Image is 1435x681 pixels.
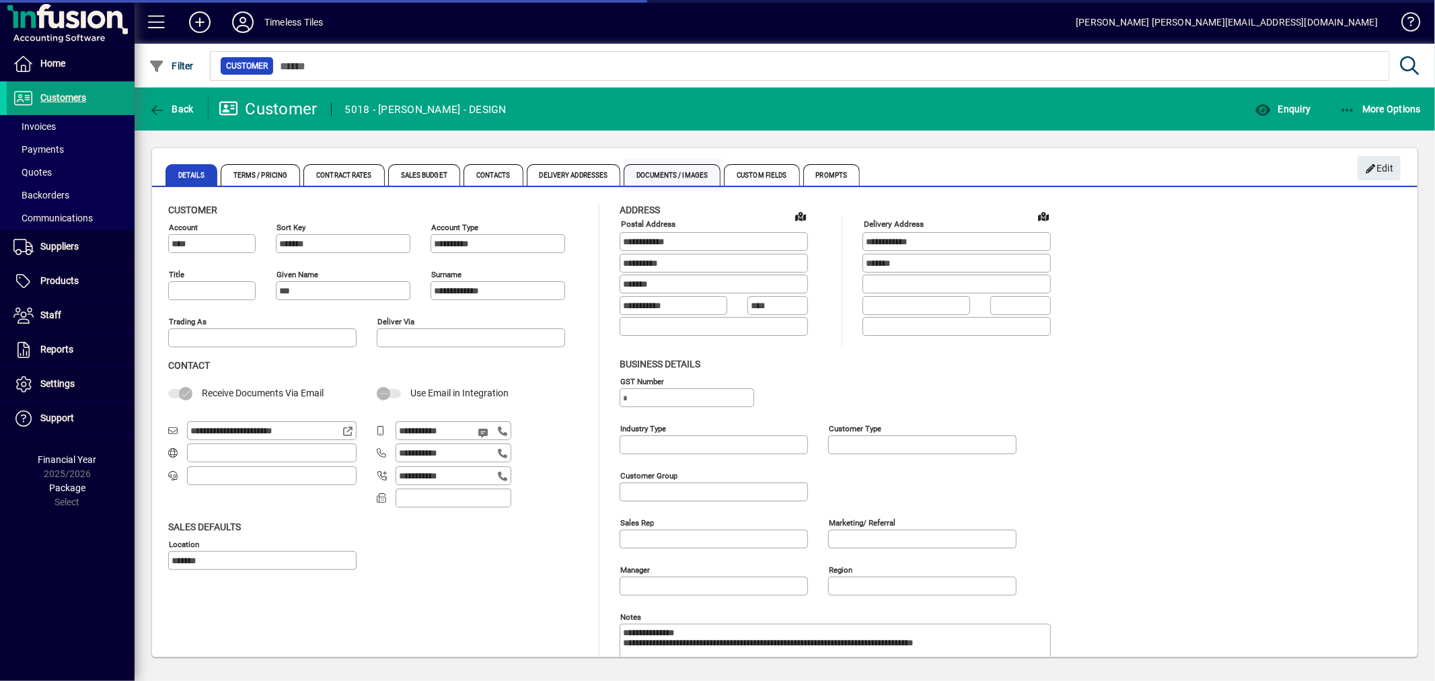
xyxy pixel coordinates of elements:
span: Payments [13,144,64,155]
mat-label: Surname [431,270,462,279]
a: Reports [7,333,135,367]
span: Receive Documents Via Email [202,388,324,398]
button: Add [178,10,221,34]
span: Delivery Addresses [527,164,621,186]
span: Settings [40,378,75,389]
span: Staff [40,310,61,320]
span: Customer [226,59,268,73]
span: Home [40,58,65,69]
button: Profile [221,10,264,34]
span: Quotes [13,167,52,178]
button: Edit [1358,156,1401,180]
mat-label: Customer group [620,470,677,480]
mat-label: Industry type [620,423,666,433]
span: Filter [149,61,194,71]
span: Customer [168,205,217,215]
mat-label: Region [829,565,852,574]
a: Suppliers [7,230,135,264]
a: Staff [7,299,135,332]
span: Prompts [803,164,860,186]
span: Suppliers [40,241,79,252]
a: Backorders [7,184,135,207]
mat-label: Given name [277,270,318,279]
span: Reports [40,344,73,355]
span: Contacts [464,164,523,186]
mat-label: Customer type [829,423,881,433]
mat-label: Sort key [277,223,305,232]
mat-label: Notes [620,612,641,621]
mat-label: Trading as [169,317,207,326]
a: Knowledge Base [1391,3,1418,46]
mat-label: Account [169,223,198,232]
a: Payments [7,138,135,161]
div: Timeless Tiles [264,11,323,33]
span: Products [40,275,79,286]
a: Home [7,47,135,81]
span: Details [165,164,217,186]
mat-label: Location [169,539,199,548]
span: Communications [13,213,93,223]
span: More Options [1339,104,1422,114]
a: Settings [7,367,135,401]
span: Enquiry [1255,104,1311,114]
span: Sales defaults [168,522,241,532]
span: Customers [40,92,86,103]
a: Products [7,264,135,298]
span: Contract Rates [303,164,384,186]
button: Filter [145,54,197,78]
button: Back [145,97,197,121]
a: View on map [1033,205,1054,227]
span: Use Email in Integration [410,388,509,398]
a: Support [7,402,135,435]
span: Contact [168,360,210,371]
span: Address [620,205,660,215]
span: Business details [620,359,700,369]
span: Package [49,482,85,493]
span: Backorders [13,190,69,201]
mat-label: Title [169,270,184,279]
span: Financial Year [38,454,97,465]
span: Back [149,104,194,114]
app-page-header-button: Back [135,97,209,121]
a: Invoices [7,115,135,138]
div: 5018 - [PERSON_NAME] - DESIGN [345,99,507,120]
mat-label: Sales rep [620,517,654,527]
mat-label: GST Number [620,376,664,386]
mat-label: Deliver via [377,317,414,326]
button: More Options [1336,97,1425,121]
div: [PERSON_NAME] [PERSON_NAME][EMAIL_ADDRESS][DOMAIN_NAME] [1076,11,1378,33]
span: Invoices [13,121,56,132]
span: Custom Fields [724,164,799,186]
mat-label: Marketing/ Referral [829,517,895,527]
span: Support [40,413,74,423]
button: Enquiry [1251,97,1314,121]
span: Edit [1365,157,1394,180]
span: Documents / Images [624,164,721,186]
mat-label: Manager [620,565,650,574]
button: Send SMS [468,417,501,449]
mat-label: Account Type [431,223,478,232]
span: Terms / Pricing [221,164,301,186]
a: Quotes [7,161,135,184]
a: Communications [7,207,135,229]
div: Customer [219,98,318,120]
span: Sales Budget [388,164,460,186]
a: View on map [790,205,811,227]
